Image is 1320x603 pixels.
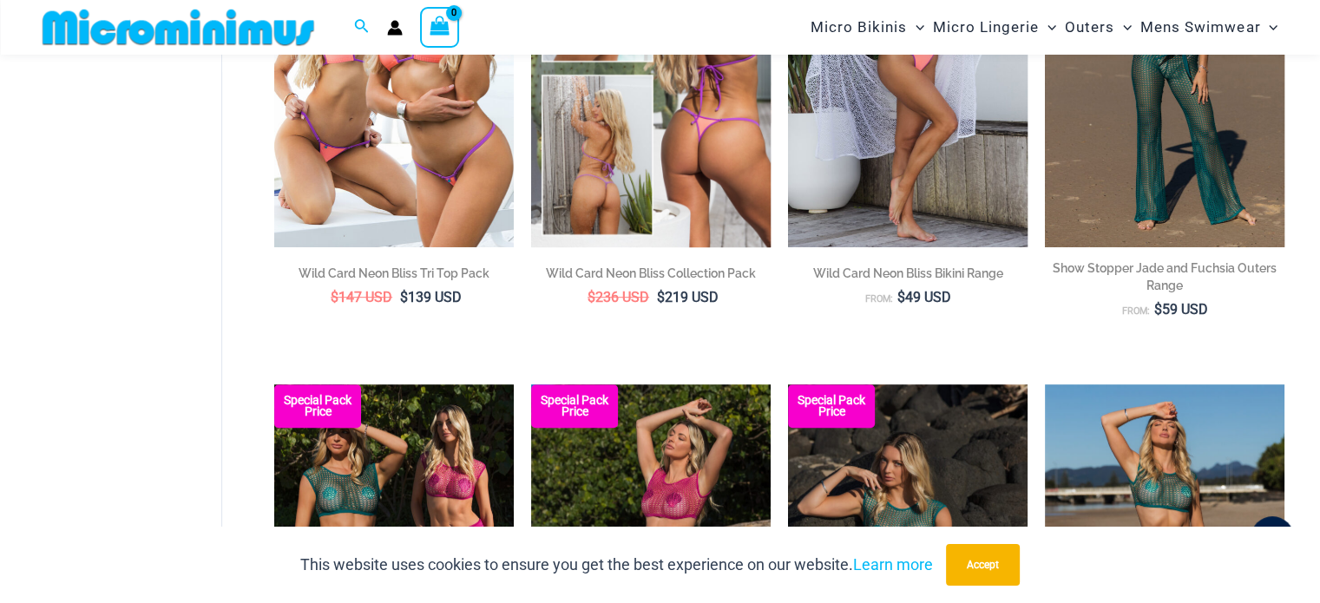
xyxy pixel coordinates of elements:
[36,8,321,47] img: MM SHOP LOGO FLAT
[1061,5,1136,49] a: OutersMenu ToggleMenu Toggle
[43,58,200,405] iframe: TrustedSite Certified
[806,5,929,49] a: Micro BikinisMenu ToggleMenu Toggle
[929,5,1061,49] a: Micro LingerieMenu ToggleMenu Toggle
[657,289,719,305] bdi: 219 USD
[588,289,649,305] bdi: 236 USD
[274,265,514,282] h2: Wild Card Neon Bliss Tri Top Pack
[1039,5,1056,49] span: Menu Toggle
[788,265,1028,288] a: Wild Card Neon Bliss Bikini Range
[1045,259,1284,300] a: Show Stopper Jade and Fuchsia Outers Range
[531,265,771,282] h2: Wild Card Neon Bliss Collection Pack
[946,544,1020,586] button: Accept
[331,289,338,305] span: $
[933,5,1039,49] span: Micro Lingerie
[1122,305,1150,317] span: From:
[907,5,924,49] span: Menu Toggle
[1045,259,1284,294] h2: Show Stopper Jade and Fuchsia Outers Range
[300,552,933,578] p: This website uses cookies to ensure you get the best experience on our website.
[1136,5,1282,49] a: Mens SwimwearMenu ToggleMenu Toggle
[853,555,933,574] a: Learn more
[788,395,875,417] b: Special Pack Price
[1065,5,1114,49] span: Outers
[897,289,905,305] span: $
[897,289,951,305] bdi: 49 USD
[274,265,514,288] a: Wild Card Neon Bliss Tri Top Pack
[331,289,392,305] bdi: 147 USD
[354,16,370,38] a: Search icon link
[420,7,460,47] a: View Shopping Cart, empty
[1154,301,1162,318] span: $
[387,20,403,36] a: Account icon link
[531,265,771,288] a: Wild Card Neon Bliss Collection Pack
[657,289,665,305] span: $
[788,265,1028,282] h2: Wild Card Neon Bliss Bikini Range
[400,289,462,305] bdi: 139 USD
[1260,5,1277,49] span: Menu Toggle
[804,3,1285,52] nav: Site Navigation
[1114,5,1132,49] span: Menu Toggle
[588,289,595,305] span: $
[400,289,408,305] span: $
[811,5,907,49] span: Micro Bikinis
[274,395,361,417] b: Special Pack Price
[865,293,893,305] span: From:
[531,395,618,417] b: Special Pack Price
[1154,301,1208,318] bdi: 59 USD
[1140,5,1260,49] span: Mens Swimwear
